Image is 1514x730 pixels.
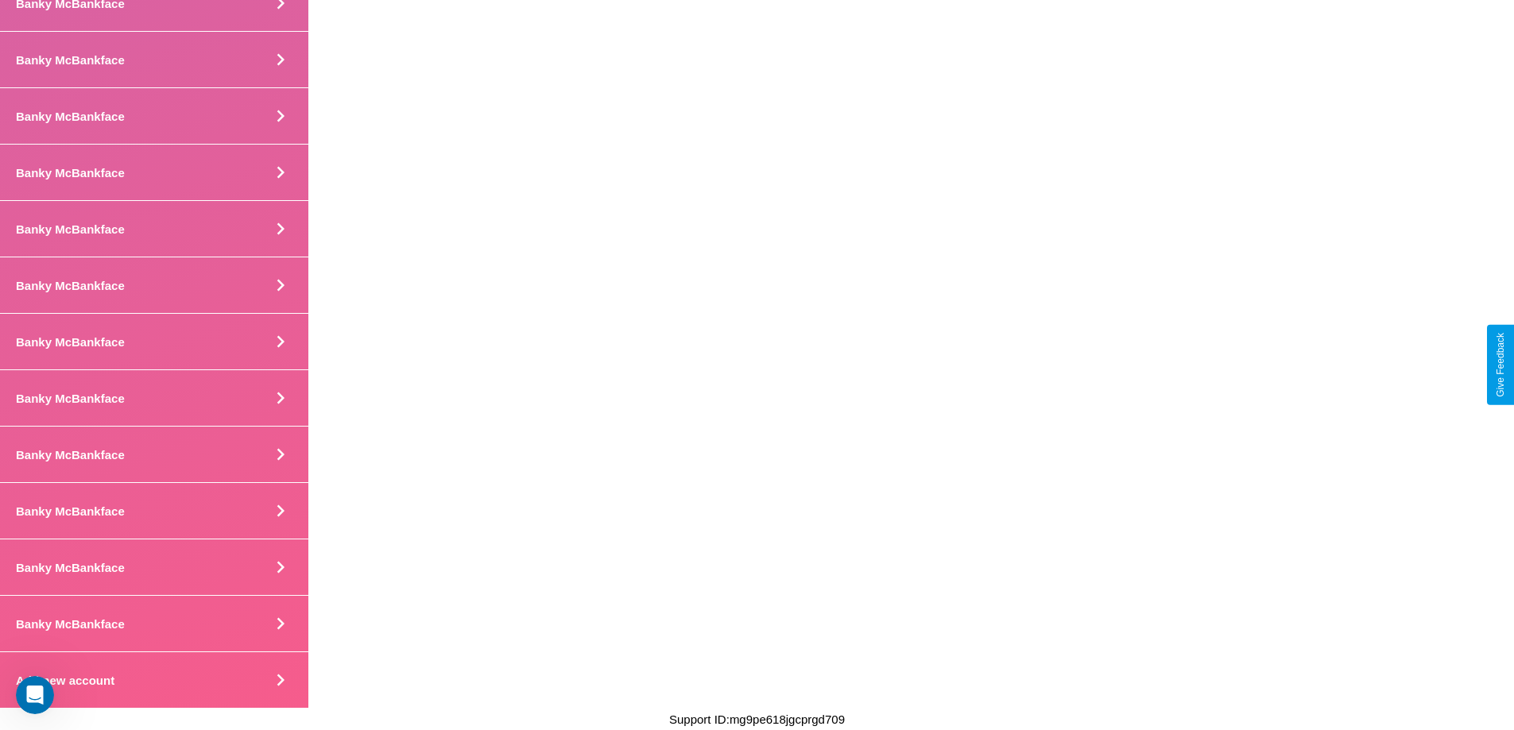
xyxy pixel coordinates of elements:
h4: Banky McBankface [16,561,125,574]
h4: Banky McBankface [16,110,125,123]
h4: Banky McBankface [16,335,125,349]
p: Support ID: mg9pe618jgcprgd709 [669,709,845,730]
h4: Banky McBankface [16,53,125,67]
div: Give Feedback [1495,333,1506,397]
h4: Banky McBankface [16,448,125,462]
h4: Banky McBankface [16,222,125,236]
iframe: Intercom live chat [16,676,54,714]
h4: Banky McBankface [16,166,125,180]
h4: Banky McBankface [16,617,125,631]
h4: Banky McBankface [16,392,125,405]
h4: Banky McBankface [16,504,125,518]
h4: Add new account [16,674,114,687]
h4: Banky McBankface [16,279,125,292]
